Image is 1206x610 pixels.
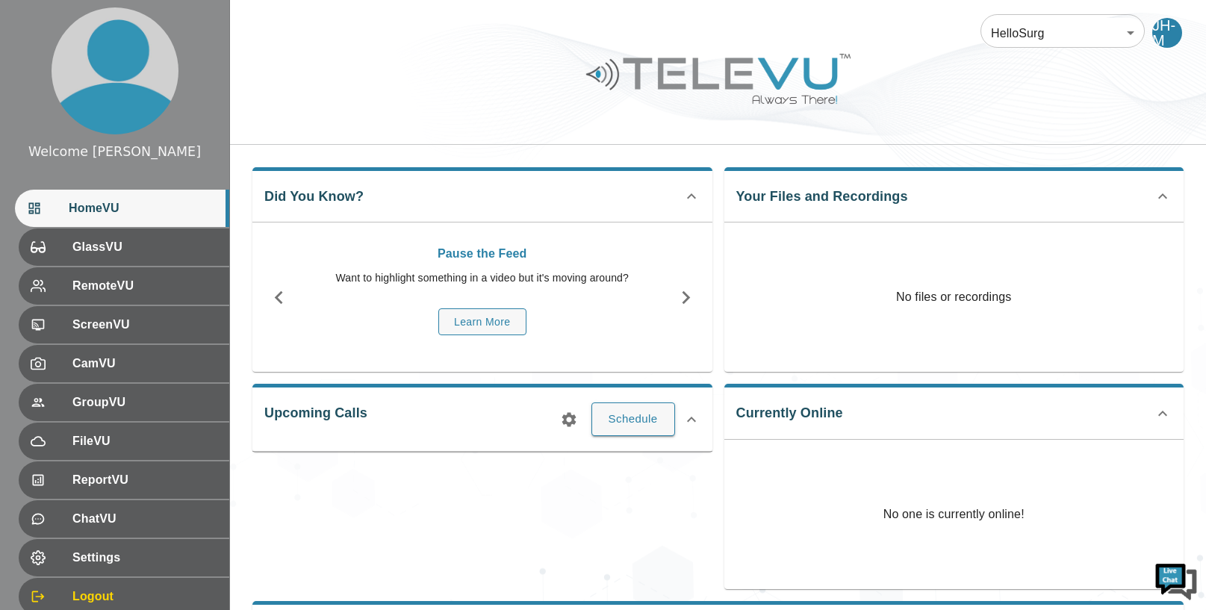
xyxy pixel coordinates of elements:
div: Settings [19,539,229,576]
div: RemoteVU [19,267,229,305]
div: ChatVU [19,500,229,538]
div: CamVU [19,345,229,382]
div: JH-M [1152,18,1182,48]
button: Learn More [438,308,526,336]
div: GroupVU [19,384,229,421]
span: GroupVU [72,393,217,411]
div: FileVU [19,423,229,460]
div: HelloSurg [980,12,1145,54]
span: ReportVU [72,471,217,489]
button: Schedule [591,402,675,435]
span: Settings [72,549,217,567]
span: GlassVU [72,238,217,256]
span: HomeVU [69,199,217,217]
div: ScreenVU [19,306,229,343]
div: ReportVU [19,461,229,499]
span: ScreenVU [72,316,217,334]
p: No one is currently online! [883,440,1025,589]
span: FileVU [72,432,217,450]
span: ChatVU [72,510,217,528]
img: Chat Widget [1154,558,1199,603]
div: Welcome [PERSON_NAME] [28,142,201,161]
img: Logo [584,48,853,110]
img: profile.png [52,7,178,134]
span: CamVU [72,355,217,373]
p: No files or recordings [724,222,1184,372]
div: HomeVU [15,190,229,227]
span: Logout [72,588,217,606]
span: RemoteVU [72,277,217,295]
div: GlassVU [19,228,229,266]
p: Pause the Feed [313,245,652,263]
p: Want to highlight something in a video but it's moving around? [313,270,652,286]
